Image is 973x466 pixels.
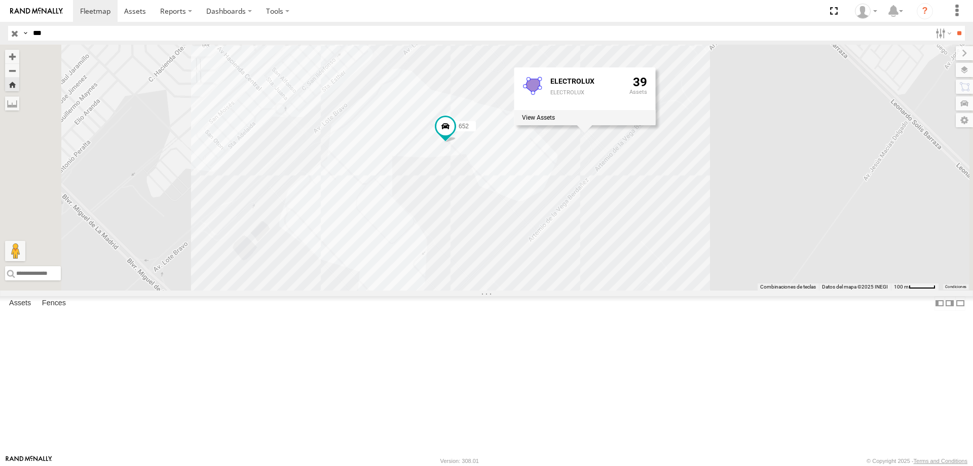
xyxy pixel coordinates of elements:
div: MANUEL HERNANDEZ [851,4,881,19]
div: Version: 308.01 [440,458,479,464]
label: Fences [37,296,71,310]
label: Hide Summary Table [955,296,965,311]
label: View assets associated with this fence [522,114,555,121]
div: Fence Name - ELECTROLUX [550,78,621,85]
button: Zoom Home [5,78,19,91]
span: Datos del mapa ©2025 INEGI [822,284,888,290]
div: © Copyright 2025 - [867,458,967,464]
label: Dock Summary Table to the Left [934,296,945,311]
a: Visit our Website [6,456,52,466]
a: Terms and Conditions [914,458,967,464]
button: Arrastra el hombrecito naranja al mapa para abrir Street View [5,241,25,261]
img: rand-logo.svg [10,8,63,15]
span: 100 m [894,284,909,290]
a: Condiciones (se abre en una nueva pestaña) [945,285,966,289]
button: Zoom in [5,50,19,63]
label: Search Query [21,26,29,41]
button: Zoom out [5,63,19,78]
label: Map Settings [956,113,973,127]
label: Assets [4,296,36,310]
i: ? [917,3,933,19]
span: 652 [459,123,469,130]
label: Dock Summary Table to the Right [945,296,955,311]
button: Combinaciones de teclas [760,283,816,291]
button: Escala del mapa: 100 m por 49 píxeles [891,283,939,291]
div: ELECTROLUX [550,89,621,95]
div: 39 [629,76,647,108]
label: Measure [5,96,19,111]
label: Search Filter Options [931,26,953,41]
